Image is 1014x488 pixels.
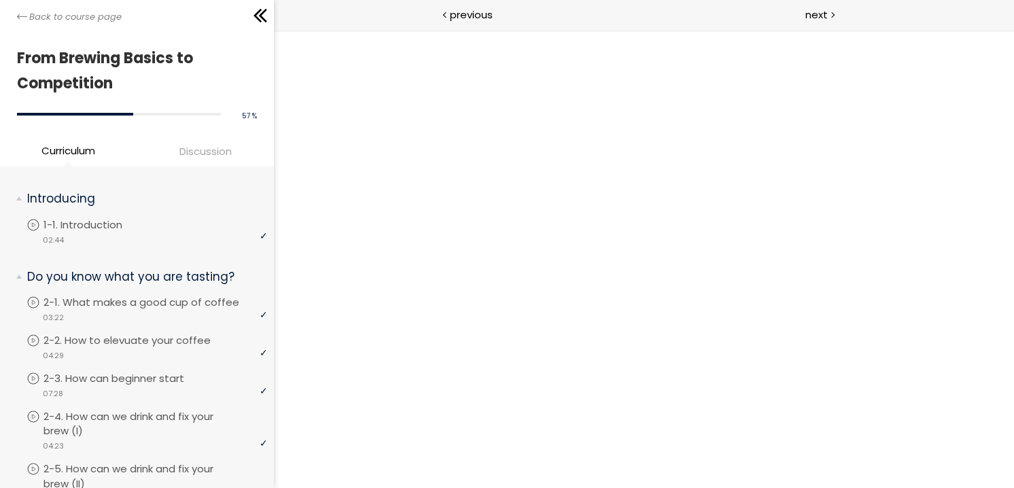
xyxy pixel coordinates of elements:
h1: From Brewing Basics to Competition [17,46,250,97]
span: previous [450,7,493,22]
span: 04:23 [43,440,64,452]
span: Back to course page [29,10,122,24]
span: 02:44 [43,234,64,246]
span: 03:22 [43,312,64,324]
a: Back to course page [17,10,122,24]
span: Curriculum [41,143,95,158]
span: 57 % [242,111,257,121]
p: Introducing [27,190,257,207]
p: 2-1. What makes a good cup of coffee [43,295,266,310]
p: 2-2. How to elevuate your coffee [43,333,238,348]
p: Do you know what you are tasting? [27,268,257,285]
span: next [805,7,828,22]
p: 1-1. Introduction [43,217,150,232]
p: 2-3. How can beginner start [43,371,211,386]
span: 04:29 [43,350,64,362]
p: 2-4. How can we drink and fix your brew (I) [43,409,267,439]
span: 07:28 [43,388,63,400]
span: Discussion [179,143,232,159]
